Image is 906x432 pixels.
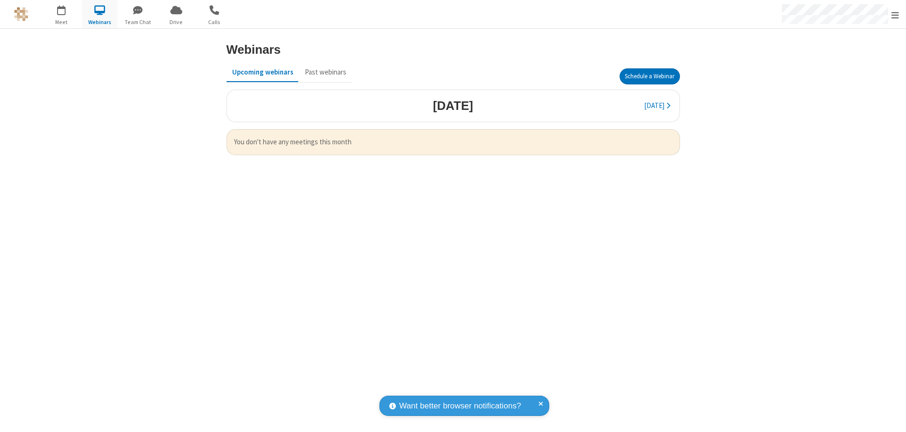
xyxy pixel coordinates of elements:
span: Want better browser notifications? [399,400,521,412]
span: Meet [44,18,79,26]
h3: Webinars [226,43,281,56]
button: [DATE] [638,97,676,115]
button: Past webinars [299,63,352,81]
span: Drive [159,18,194,26]
span: Team Chat [120,18,156,26]
button: Schedule a Webinar [620,68,680,84]
span: [DATE] [644,101,664,110]
span: Calls [197,18,232,26]
button: Upcoming webinars [226,63,299,81]
span: Webinars [82,18,117,26]
h3: [DATE] [433,99,473,112]
img: QA Selenium DO NOT DELETE OR CHANGE [14,7,28,21]
span: You don't have any meetings this month [234,137,672,148]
